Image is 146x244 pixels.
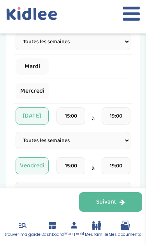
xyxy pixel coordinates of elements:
a: Mes famille [85,221,108,238]
span: Dashboard [41,232,64,238]
span: à [92,165,95,173]
a: Mon profil [64,221,84,237]
span: Mon profil [64,231,84,237]
span: Mes documents [109,232,141,238]
span: Vendredi [16,157,49,174]
input: heure de fin [102,107,130,125]
div: Suivant [96,198,125,207]
span: Mardi [16,58,49,75]
a: Dashboard [41,221,64,238]
a: trouver ma garde [5,221,40,238]
input: heure de fin [102,157,130,174]
a: Mes documents [109,221,141,238]
span: [DATE] [16,107,49,125]
input: heure de debut [56,157,85,174]
input: heure de debut [56,107,85,125]
span: trouver ma garde [5,232,40,238]
span: Mercredi [16,83,49,99]
span: Mes famille [85,232,108,238]
button: Suivant [79,192,142,212]
span: à [92,115,95,123]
